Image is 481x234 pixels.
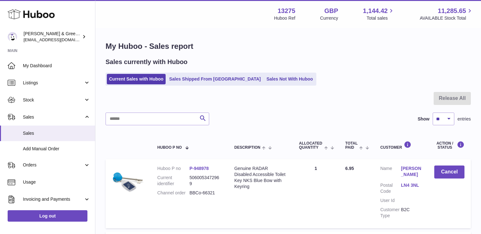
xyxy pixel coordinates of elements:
span: Description [234,146,260,150]
a: 11,285.65 AVAILABLE Stock Total [420,7,473,21]
a: Log out [8,210,87,222]
span: AVAILABLE Stock Total [420,15,473,21]
div: [PERSON_NAME] & Green Ltd [24,31,81,43]
strong: GBP [324,7,338,15]
img: internalAdmin-13275@internal.huboo.com [8,32,17,42]
img: $_57.JPG [112,166,144,197]
span: entries [457,116,471,122]
span: Listings [23,80,84,86]
dt: User Id [380,198,401,204]
span: Sales [23,114,84,120]
span: Huboo P no [157,146,182,150]
div: Huboo Ref [274,15,295,21]
span: Sales [23,130,90,136]
dt: Channel order [157,190,189,196]
a: 1,144.42 Total sales [363,7,395,21]
div: Genuine RADAR Disabled Accessible Toilet Key NKS Blue Bow with Keyring [234,166,286,190]
a: LN4 3NL [401,182,422,188]
h1: My Huboo - Sales report [106,41,471,51]
a: [PERSON_NAME] [401,166,422,178]
span: Total sales [367,15,395,21]
button: Cancel [434,166,464,179]
a: Sales Not With Huboo [264,74,315,84]
span: [EMAIL_ADDRESS][DOMAIN_NAME] [24,37,93,42]
span: Total paid [345,141,358,150]
span: ALLOCATED Quantity [299,141,323,150]
dd: BBCo-66321 [189,190,222,196]
div: Customer [380,141,422,150]
span: Invoicing and Payments [23,196,84,202]
label: Show [418,116,429,122]
span: 1,144.42 [363,7,388,15]
a: Current Sales with Huboo [107,74,166,84]
span: Usage [23,179,90,185]
span: Orders [23,162,84,168]
dt: Customer Type [380,207,401,219]
dd: B2C [401,207,422,219]
h2: Sales currently with Huboo [106,58,188,66]
span: Add Manual Order [23,146,90,152]
dt: Current identifier [157,175,189,187]
dt: Name [380,166,401,179]
dd: 5060053472969 [189,175,222,187]
a: Sales Shipped From [GEOGRAPHIC_DATA] [167,74,263,84]
strong: 13275 [278,7,295,15]
span: 6.95 [345,166,354,171]
span: Stock [23,97,84,103]
td: 1 [293,159,339,228]
dt: Huboo P no [157,166,189,172]
span: My Dashboard [23,63,90,69]
a: P-948978 [189,166,209,171]
span: 11,285.65 [438,7,466,15]
div: Currency [320,15,338,21]
dt: Postal Code [380,182,401,194]
div: Action / Status [434,141,464,150]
